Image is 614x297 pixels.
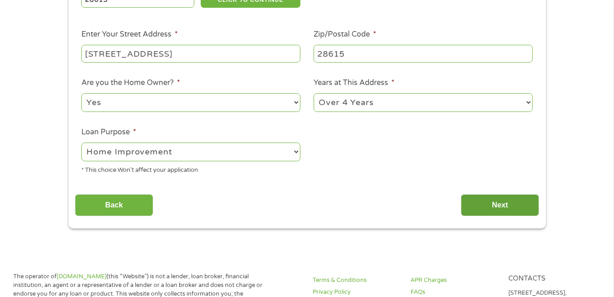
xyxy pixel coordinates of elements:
a: [DOMAIN_NAME] [57,273,107,280]
input: 1 Main Street [81,45,300,62]
a: APR Charges [411,276,497,285]
label: Years at This Address [314,78,395,88]
a: FAQs [411,288,497,297]
a: Terms & Conditions [313,276,400,285]
input: Next [461,194,539,217]
label: Are you the Home Owner? [81,78,180,88]
label: Loan Purpose [81,127,136,137]
input: Back [75,194,153,217]
div: * This choice Won’t affect your application [81,163,300,175]
h4: Contacts [508,275,595,283]
label: Enter Your Street Address [81,30,178,39]
label: Zip/Postal Code [314,30,376,39]
a: Privacy Policy [313,288,400,297]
